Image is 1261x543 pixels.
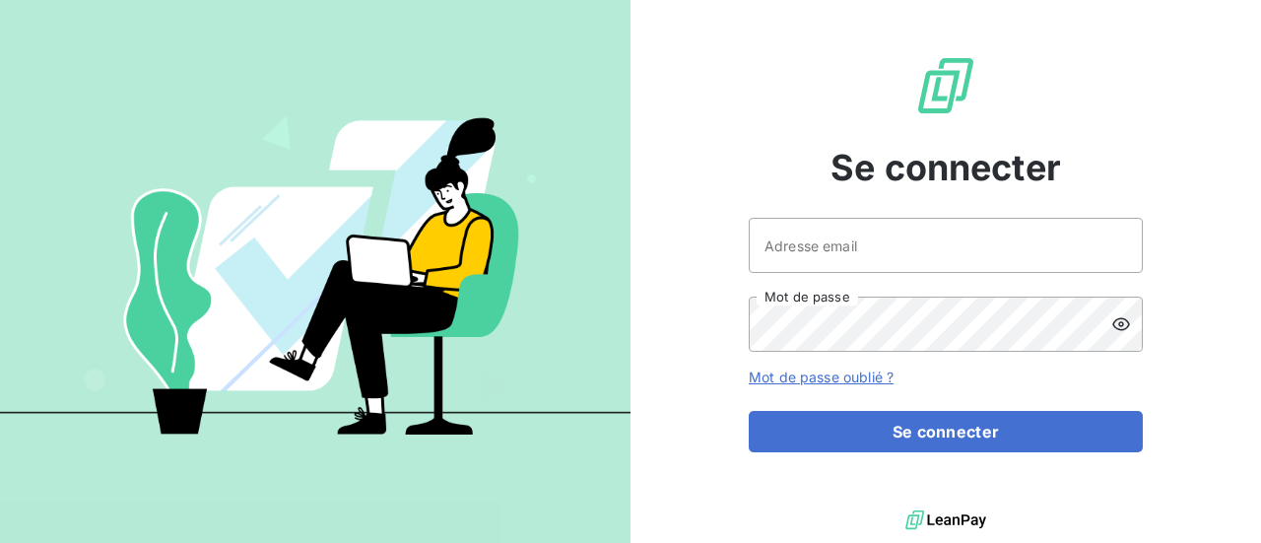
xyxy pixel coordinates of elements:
[830,141,1061,194] span: Se connecter
[749,369,894,385] a: Mot de passe oublié ?
[749,218,1143,273] input: placeholder
[905,506,986,535] img: logo
[749,411,1143,452] button: Se connecter
[914,54,977,117] img: Logo LeanPay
